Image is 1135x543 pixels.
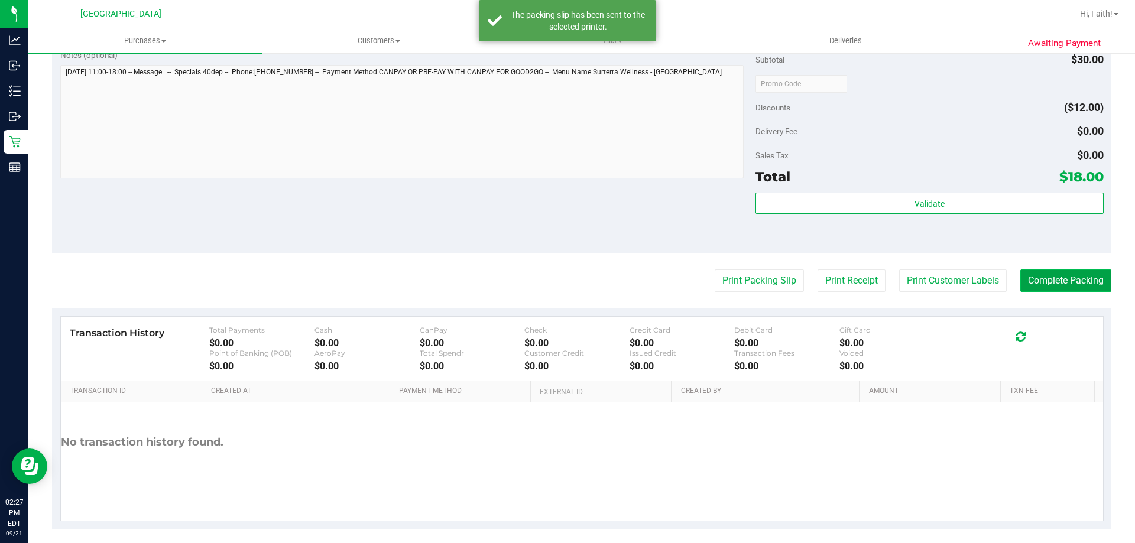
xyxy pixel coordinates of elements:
div: $0.00 [209,360,314,372]
a: Transaction ID [70,386,197,396]
div: $0.00 [420,337,525,349]
th: External ID [530,381,671,402]
div: No transaction history found. [61,402,223,482]
inline-svg: Inbound [9,60,21,71]
span: Subtotal [755,55,784,64]
input: Promo Code [755,75,847,93]
span: Awaiting Payment [1028,37,1101,50]
div: $0.00 [734,360,839,372]
div: Gift Card [839,326,945,334]
p: 02:27 PM EDT [5,497,23,529]
div: Point of Banking (POB) [209,349,314,357]
button: Complete Packing [1020,269,1111,292]
inline-svg: Inventory [9,85,21,97]
a: Customers [262,28,495,53]
div: $0.00 [734,337,839,349]
inline-svg: Retail [9,136,21,148]
span: Discounts [755,97,790,118]
a: Deliveries [729,28,962,53]
button: Print Packing Slip [715,269,804,292]
div: Total Payments [209,326,314,334]
span: Sales Tax [755,151,789,160]
div: AeroPay [314,349,420,357]
span: Deliveries [813,35,878,46]
a: Created At [211,386,385,396]
inline-svg: Analytics [9,34,21,46]
a: Txn Fee [1010,386,1089,396]
div: $0.00 [314,360,420,372]
a: Amount [869,386,996,396]
div: Customer Credit [524,349,630,357]
button: Print Receipt [818,269,886,292]
span: $0.00 [1077,125,1104,137]
span: Hi, Faith! [1080,9,1113,18]
div: Debit Card [734,326,839,334]
div: Total Spendr [420,349,525,357]
span: Validate [915,199,945,209]
a: Created By [681,386,855,396]
span: Delivery Fee [755,126,797,136]
div: Credit Card [630,326,735,334]
p: 09/21 [5,529,23,538]
span: Notes (optional) [60,50,118,60]
inline-svg: Reports [9,161,21,173]
span: $0.00 [1077,149,1104,161]
button: Validate [755,193,1103,214]
div: Transaction Fees [734,349,839,357]
inline-svg: Outbound [9,110,21,122]
div: $0.00 [839,337,945,349]
div: $0.00 [420,360,525,372]
button: Print Customer Labels [899,269,1007,292]
span: Customers [262,35,495,46]
span: ($12.00) [1064,101,1104,113]
span: [GEOGRAPHIC_DATA] [80,9,161,19]
span: $18.00 [1059,168,1104,185]
span: $30.00 [1071,53,1104,66]
a: Payment Method [399,386,526,396]
div: Check [524,326,630,334]
span: Purchases [28,35,262,46]
div: The packing slip has been sent to the selected printer. [508,9,647,32]
div: $0.00 [630,337,735,349]
a: Purchases [28,28,262,53]
iframe: Resource center [12,448,47,484]
div: CanPay [420,326,525,334]
div: $0.00 [209,337,314,349]
div: $0.00 [524,337,630,349]
div: $0.00 [314,337,420,349]
div: Issued Credit [630,349,735,357]
div: $0.00 [839,360,945,372]
div: Cash [314,326,420,334]
span: Total [755,168,790,185]
div: $0.00 [630,360,735,372]
div: Voided [839,349,945,357]
div: $0.00 [524,360,630,372]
